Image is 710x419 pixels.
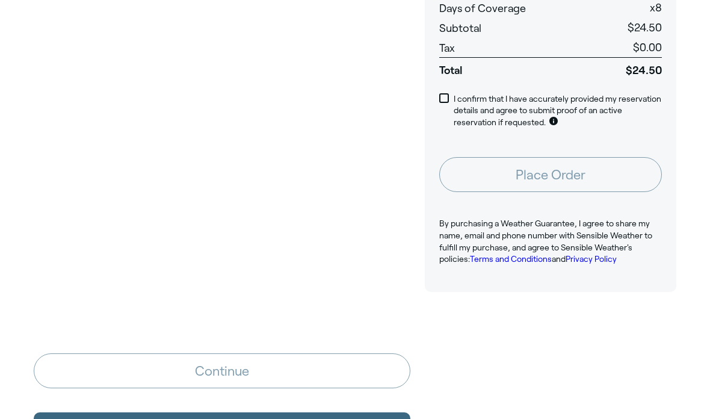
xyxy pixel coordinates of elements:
span: $0.00 [633,42,662,54]
a: Terms and Conditions [470,254,552,264]
button: Place Order [439,157,662,192]
span: Days of Coverage [439,2,526,14]
span: $24.50 [575,57,662,78]
a: Privacy Policy [566,254,617,264]
button: Continue [34,353,410,388]
span: $24.50 [628,22,662,34]
iframe: PayPal-paypal [34,303,410,336]
span: x 8 [650,2,662,14]
span: Tax [439,42,455,54]
p: By purchasing a Weather Guarantee, I agree to share my name, email and phone number with Sensible... [439,218,662,265]
span: Subtotal [439,22,481,34]
iframe: Customer reviews powered by Trustpilot [425,311,676,396]
span: Total [439,57,575,78]
p: I confirm that I have accurately provided my reservation details and agree to submit proof of an ... [454,93,662,129]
